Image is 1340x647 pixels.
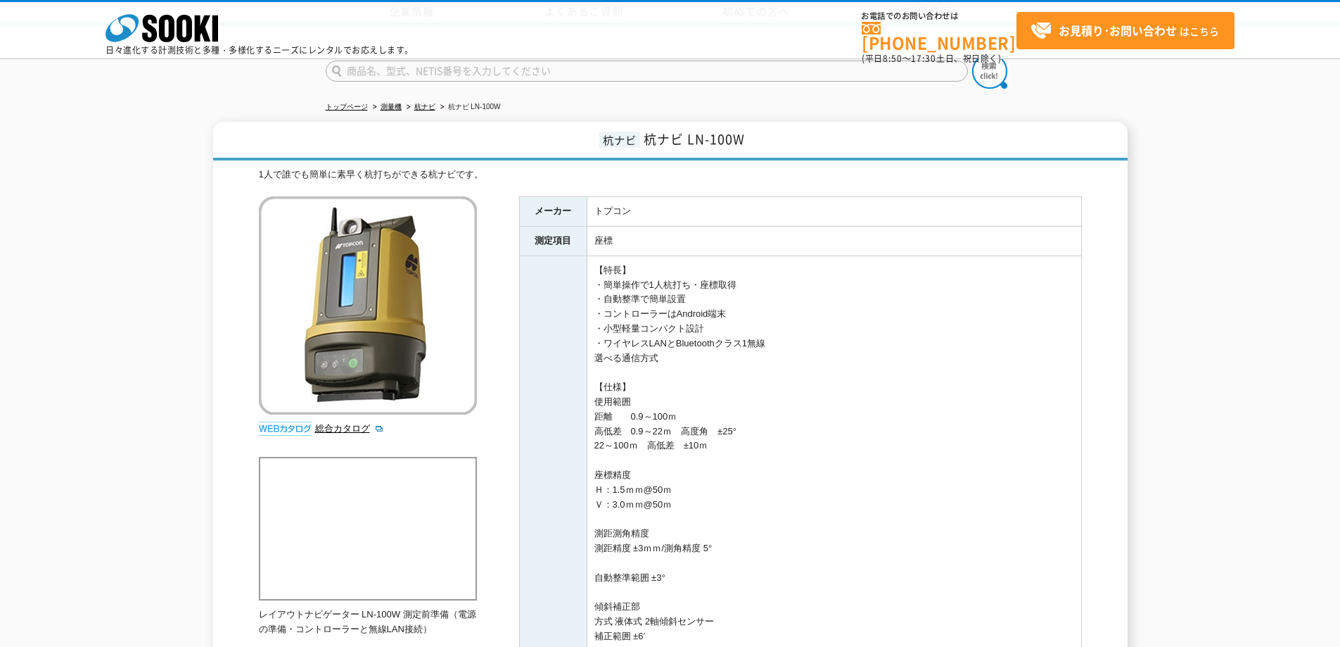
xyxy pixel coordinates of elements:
a: 総合カタログ [315,423,384,434]
td: トプコン [587,197,1081,227]
div: 1人で誰でも簡単に素早く杭打ちができる杭ナビです。 [259,168,1082,182]
span: 杭ナビ [599,132,640,148]
li: 杭ナビ LN-100W [438,100,501,115]
img: 杭ナビ LN-100W [259,196,477,415]
span: 8:50 [883,52,902,65]
p: レイアウトナビゲーター LN-100W 測定前準備（電源の準備・コントローラーと無線LAN接続） [259,608,477,637]
strong: お見積り･お問い合わせ [1059,22,1177,39]
a: トップページ [326,103,368,111]
span: 杭ナビ LN-100W [644,130,745,149]
span: 17:30 [911,52,936,65]
span: (平日 ～ 土日、祝日除く) [862,52,1001,65]
input: 商品名、型式、NETIS番号を入力してください [326,61,968,82]
img: webカタログ [259,422,312,436]
span: はこちら [1030,20,1219,42]
p: 日々進化する計測技術と多種・多様化するニーズにレンタルでお応えします。 [106,46,414,54]
a: [PHONE_NUMBER] [862,22,1016,51]
a: お見積り･お問い合わせはこちら [1016,12,1234,49]
span: お電話でのお問い合わせは [862,12,1016,20]
a: 測量機 [381,103,402,111]
th: メーカー [519,197,587,227]
img: btn_search.png [972,54,1007,89]
td: 座標 [587,226,1081,256]
th: 測定項目 [519,226,587,256]
a: 杭ナビ [414,103,435,111]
